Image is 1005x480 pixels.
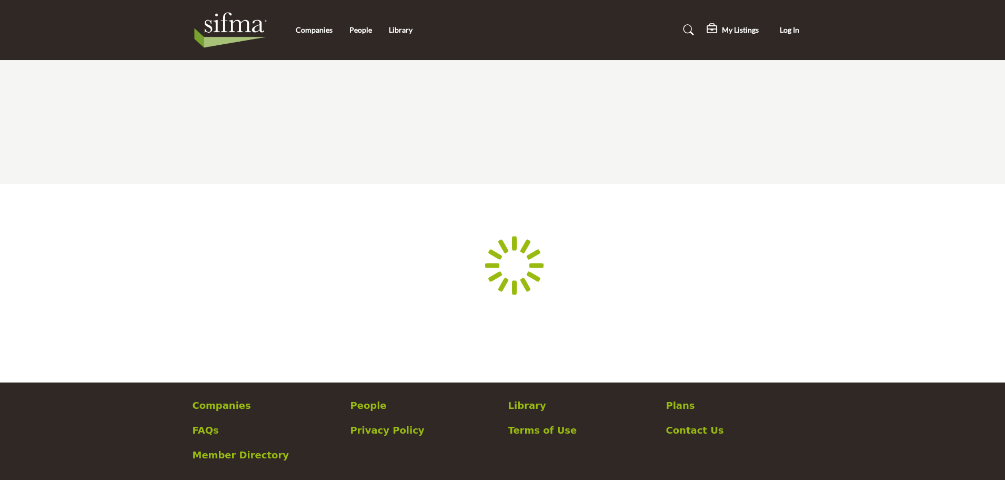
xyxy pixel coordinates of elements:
[350,398,497,413] a: People
[673,22,701,38] a: Search
[767,21,813,40] button: Log In
[349,25,372,34] a: People
[707,24,759,36] div: My Listings
[193,9,274,51] img: Site Logo
[296,25,333,34] a: Companies
[193,448,339,462] a: Member Directory
[193,398,339,413] a: Companies
[780,25,799,34] span: Log In
[508,423,655,437] a: Terms of Use
[722,25,759,35] h5: My Listings
[389,25,413,34] a: Library
[508,398,655,413] a: Library
[350,423,497,437] a: Privacy Policy
[666,398,813,413] a: Plans
[193,423,339,437] a: FAQs
[666,423,813,437] a: Contact Us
